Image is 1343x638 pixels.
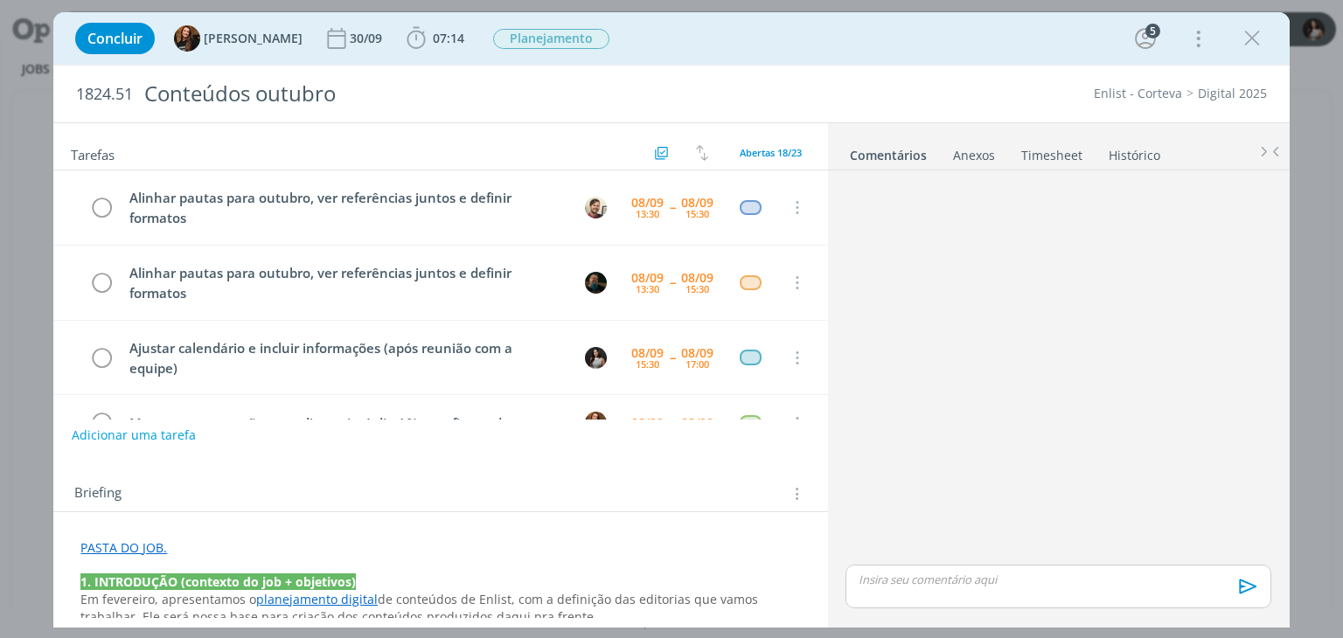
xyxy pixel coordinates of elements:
button: T[PERSON_NAME] [174,25,303,52]
div: Marcar apresentação para cliente (até dia 10) - confirmar data [122,413,568,434]
img: arrow-down-up.svg [696,145,708,161]
a: Comentários [849,139,928,164]
button: G [583,194,609,220]
a: Enlist - Corteva [1094,85,1182,101]
img: T [585,412,607,433]
a: planejamento digital [256,591,378,607]
button: 07:14 [402,24,469,52]
div: 08/09 [681,347,713,359]
div: 13:30 [636,284,659,294]
div: Alinhar pautas para outubro, ver referências juntos e definir formatos [122,262,568,303]
div: Anexos [953,147,995,164]
div: Ajustar calendário e incluir informações (após reunião com a equipe) [122,337,568,378]
strong: 1. INTRODUÇÃO (contexto do job + objetivos) [80,573,356,590]
span: de conteúdos de Enlist, com a definição das editorias que vamos trabalhar. Ele será nossa base pa... [80,591,762,625]
div: 08/09 [631,272,664,284]
span: Planejamento [493,29,609,49]
span: Concluir [87,31,143,45]
div: 08/09 [631,197,664,209]
div: 08/09 [631,347,664,359]
a: Histórico [1108,139,1161,164]
button: Adicionar uma tarefa [71,420,197,451]
button: Concluir [75,23,155,54]
a: PASTA DO JOB. [80,539,167,556]
span: Em fevereiro, apresentamos o [80,591,256,607]
span: 07:14 [433,30,464,46]
div: 15:30 [636,359,659,369]
span: -- [670,276,675,288]
div: 15:30 [685,209,709,218]
div: Conteúdos outubro [136,73,763,115]
div: 08/09 [681,272,713,284]
div: 13:30 [636,209,659,218]
button: C [583,344,609,371]
img: C [585,347,607,369]
div: 08/09 [681,417,713,429]
span: Tarefas [71,142,115,163]
button: 5 [1131,24,1159,52]
div: 08/09 [681,197,713,209]
img: M [585,272,607,294]
div: 5 [1145,24,1160,38]
span: -- [670,201,675,213]
span: 1824.51 [76,85,133,104]
a: Digital 2025 [1198,85,1267,101]
div: 08/09 [631,417,664,429]
a: Timesheet [1020,139,1083,164]
button: M [583,269,609,295]
button: Planejamento [492,28,610,50]
span: Briefing [74,482,122,505]
img: T [174,25,200,52]
span: Abertas 18/23 [740,146,802,159]
div: 15:30 [685,284,709,294]
span: [PERSON_NAME] [204,32,303,45]
span: -- [670,351,675,364]
div: dialog [53,12,1289,628]
img: G [585,197,607,218]
button: T [583,410,609,436]
span: -- [670,417,675,429]
div: Alinhar pautas para outubro, ver referências juntos e definir formatos [122,187,568,228]
div: 17:00 [685,359,709,369]
div: 30/09 [350,32,386,45]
